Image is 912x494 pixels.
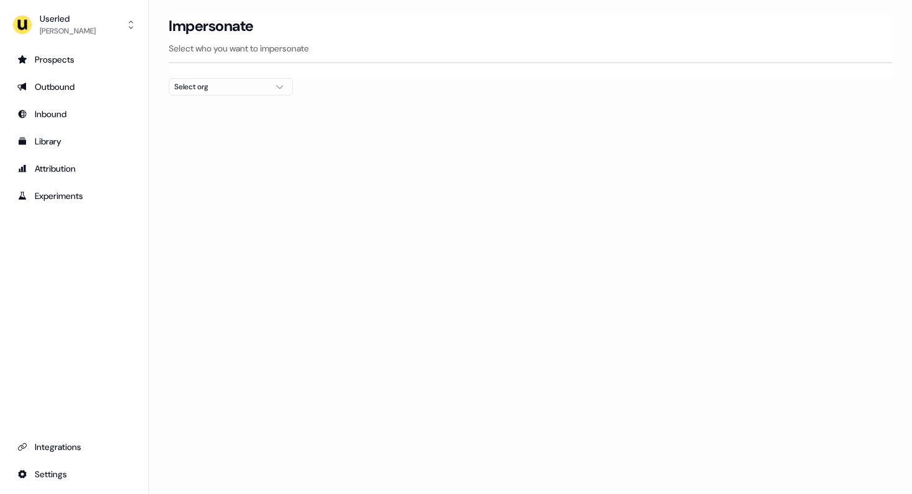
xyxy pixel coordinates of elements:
[10,186,138,206] a: Go to experiments
[17,468,131,480] div: Settings
[10,77,138,97] a: Go to outbound experience
[169,78,293,95] button: Select org
[40,25,96,37] div: [PERSON_NAME]
[17,135,131,148] div: Library
[10,131,138,151] a: Go to templates
[169,42,892,55] p: Select who you want to impersonate
[17,81,131,93] div: Outbound
[174,81,267,93] div: Select org
[17,108,131,120] div: Inbound
[10,104,138,124] a: Go to Inbound
[17,53,131,66] div: Prospects
[10,159,138,179] a: Go to attribution
[10,10,138,40] button: Userled[PERSON_NAME]
[10,464,138,484] a: Go to integrations
[40,12,96,25] div: Userled
[17,190,131,202] div: Experiments
[10,50,138,69] a: Go to prospects
[169,17,254,35] h3: Impersonate
[10,437,138,457] a: Go to integrations
[17,441,131,453] div: Integrations
[17,162,131,175] div: Attribution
